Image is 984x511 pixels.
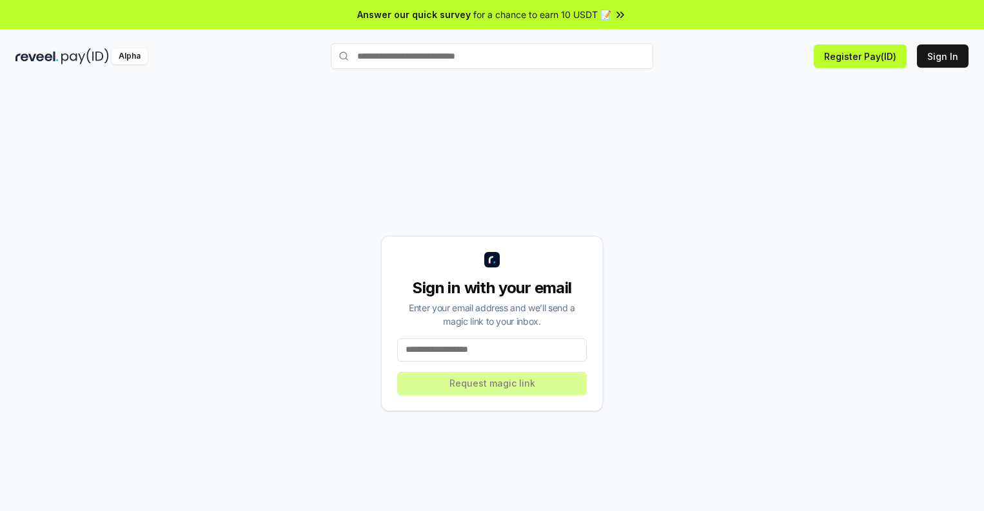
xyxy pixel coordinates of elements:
button: Register Pay(ID) [814,44,907,68]
img: reveel_dark [15,48,59,64]
div: Alpha [112,48,148,64]
img: pay_id [61,48,109,64]
div: Sign in with your email [397,278,587,298]
span: Answer our quick survey [357,8,471,21]
button: Sign In [917,44,969,68]
img: logo_small [484,252,500,267]
span: for a chance to earn 10 USDT 📝 [473,8,611,21]
div: Enter your email address and we’ll send a magic link to your inbox. [397,301,587,328]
